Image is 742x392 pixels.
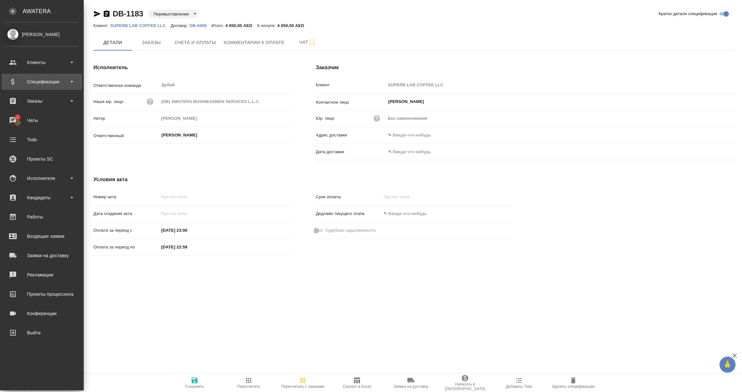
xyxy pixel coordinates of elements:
div: Конференции [5,309,79,318]
input: Пустое поле [159,192,290,201]
svg: Подписаться [308,39,316,46]
button: Open [731,101,733,102]
a: Заявки на доставку [2,247,82,264]
div: Перевыставление [148,10,199,18]
p: 4 650,00 AED [277,23,309,28]
button: Пересчитать [222,374,276,392]
span: Пересчитать [237,384,260,389]
div: Заказы [5,96,79,106]
span: Заявка на доставку [394,384,428,389]
span: Чат [292,38,323,46]
a: DB-1183 [113,9,143,18]
div: Клиенты [5,58,79,67]
p: К оплате: [257,23,277,28]
span: Комментарии к оплате [224,39,285,47]
div: Проекты SC [5,154,79,164]
p: Договор: [171,23,190,28]
p: Итого: [212,23,225,28]
input: Пустое поле [159,97,290,106]
p: Оплата за период с [93,227,159,234]
span: Счета и оплаты [175,39,216,47]
button: Open [287,135,288,136]
a: Проекты процессинга [2,286,82,302]
a: Работы [2,209,82,225]
p: Ответственная команда [93,82,159,89]
span: 1 [13,114,23,120]
div: Кандидаты [5,193,79,202]
span: Написать в [GEOGRAPHIC_DATA] [442,382,488,391]
a: Проекты SC [2,151,82,167]
a: 1Чаты [2,112,82,128]
button: Сохранить [167,374,222,392]
a: Выйти [2,325,82,341]
span: Заказы [136,39,167,47]
span: Удалить спецификацию [552,384,595,389]
p: Номер акта [93,194,159,200]
h4: Исполнитель [93,64,290,71]
span: Сохранить [185,384,204,389]
button: Скачать в Excel [330,374,384,392]
div: AWATERA [23,5,84,18]
button: Написать в [GEOGRAPHIC_DATA] [438,374,492,392]
input: ✎ Введи что-нибудь [386,130,735,140]
div: Выйти [5,328,79,338]
input: Пустое поле [159,209,215,218]
button: Добавить Todo [492,374,546,392]
span: Судебная задолженность [325,227,376,234]
p: 4 650,00 AED [225,23,257,28]
input: ✎ Введи что-нибудь [386,147,442,156]
input: Пустое поле [381,192,438,201]
p: Автор [93,115,159,122]
button: Скопировать ссылку для ЯМессенджера [93,10,101,18]
input: Пустое поле [386,80,735,89]
p: Оплата за период по [93,244,159,250]
div: Входящие заявки [5,231,79,241]
p: Ответственный [93,133,159,139]
span: Кратко детали спецификации [659,11,717,17]
button: Заявка на доставку [384,374,438,392]
a: Todo [2,132,82,148]
p: Клиент: [93,23,110,28]
a: Входящие заявки [2,228,82,244]
p: Контактное лицо [316,99,386,106]
button: Скопировать ссылку [103,10,110,18]
input: ✎ Введи что-нибудь [381,209,438,218]
button: Удалить спецификацию [546,374,600,392]
div: Рекламации [5,270,79,280]
button: 🙏 [719,357,736,373]
button: Пересчитать с заказами [276,374,330,392]
p: Наше юр. лицо [93,98,123,105]
input: Пустое поле [159,114,290,123]
a: Рекламации [2,267,82,283]
div: [PERSON_NAME] [5,31,79,38]
p: Срок оплаты [316,194,382,200]
p: Дедлайн текущего этапа [316,210,382,217]
span: 🙏 [722,358,733,371]
a: Конференции [2,305,82,322]
input: ✎ Введи что-нибудь [159,226,215,235]
h4: Условия акта [93,176,512,183]
a: DB-4408 [190,23,212,28]
div: Проекты процессинга [5,289,79,299]
p: Клиент [316,82,386,88]
span: Скачать в Excel [343,384,371,389]
span: Детали [97,39,128,47]
span: Добавить Todo [506,384,532,389]
p: Дата создания акта [93,210,159,217]
p: Адрес доставки [316,132,386,138]
h4: Заказчик [316,64,735,71]
div: Заявки на доставку [5,251,79,260]
p: Юр. лицо [316,115,335,122]
span: Пересчитать с заказами [281,384,324,389]
div: Исполнители [5,173,79,183]
input: Пустое поле [386,114,735,123]
p: Дата доставки [316,149,386,155]
div: Работы [5,212,79,222]
div: Спецификации [5,77,79,87]
input: ✎ Введи что-нибудь [159,242,215,252]
a: SUPERB LAB COFFEE LLC [110,23,171,28]
div: Чаты [5,116,79,125]
div: Todo [5,135,79,145]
